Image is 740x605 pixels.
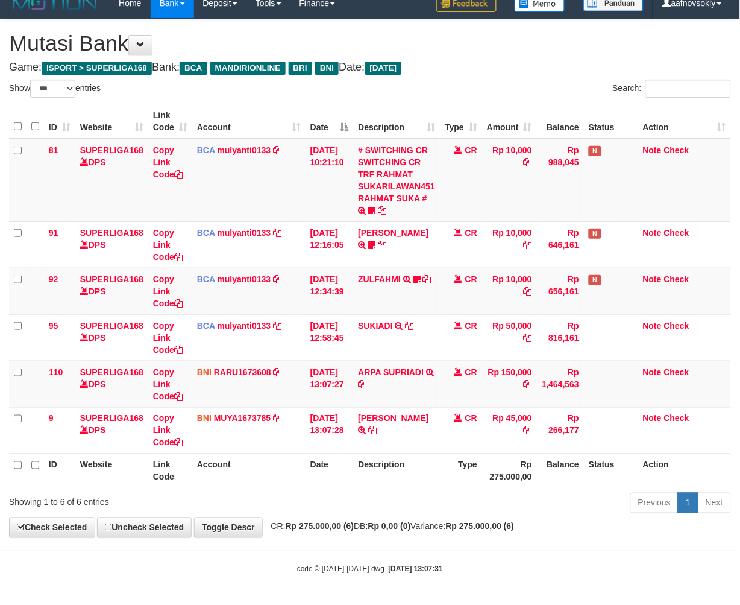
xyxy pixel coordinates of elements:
[358,321,393,331] a: SUKIADI
[80,321,143,331] a: SUPERLIGA168
[289,62,312,75] span: BRI
[482,407,537,454] td: Rp 45,000
[482,104,537,139] th: Amount: activate to sort column ascending
[75,407,148,454] td: DPS
[643,321,662,331] a: Note
[465,414,477,423] span: CR
[306,268,354,314] td: [DATE] 12:34:39
[75,268,148,314] td: DPS
[643,228,662,238] a: Note
[664,274,689,284] a: Check
[630,493,679,513] a: Previous
[423,274,431,284] a: Copy ZULFAHMI to clipboard
[584,104,638,139] th: Status
[537,454,584,488] th: Balance
[197,367,212,377] span: BNI
[358,145,435,203] a: # SWITCHING CR SWITCHING CR TRF RAHMAT SUKARILAWAN451 RAHMAT SUKA #
[353,104,440,139] th: Description: activate to sort column ascending
[638,104,731,139] th: Action: activate to sort column ascending
[440,104,482,139] th: Type: activate to sort column ascending
[378,206,386,215] a: Copy # SWITCHING CR SWITCHING CR TRF RAHMAT SUKARILAWAN451 RAHMAT SUKA # to clipboard
[75,139,148,222] td: DPS
[273,321,281,331] a: Copy mulyanti0133 to clipboard
[80,228,143,238] a: SUPERLIGA168
[368,522,411,531] strong: Rp 0,00 (0)
[49,228,58,238] span: 91
[44,454,75,488] th: ID
[406,321,414,331] a: Copy SUKIADI to clipboard
[358,228,428,238] a: [PERSON_NAME]
[273,274,281,284] a: Copy mulyanti0133 to clipboard
[537,268,584,314] td: Rp 656,161
[613,80,731,98] label: Search:
[524,240,532,250] a: Copy Rp 10,000 to clipboard
[638,454,731,488] th: Action
[80,414,143,423] a: SUPERLIGA168
[197,414,212,423] span: BNI
[306,361,354,407] td: [DATE] 13:07:27
[194,518,263,538] a: Toggle Descr
[30,80,75,98] select: Showentries
[524,287,532,296] a: Copy Rp 10,000 to clipboard
[315,62,339,75] span: BNI
[97,518,192,538] a: Uncheck Selected
[306,221,354,268] td: [DATE] 12:16:05
[214,367,271,377] a: RARU1673608
[537,104,584,139] th: Balance
[524,379,532,389] a: Copy Rp 150,000 to clipboard
[197,321,215,331] span: BCA
[482,139,537,222] td: Rp 10,000
[537,407,584,454] td: Rp 266,177
[75,221,148,268] td: DPS
[218,321,271,331] a: mulyanti0133
[197,228,215,238] span: BCA
[180,62,207,75] span: BCA
[368,426,377,436] a: Copy AHMAD JHODY to clipboard
[49,414,54,423] span: 9
[80,367,143,377] a: SUPERLIGA168
[153,274,183,308] a: Copy Link Code
[9,31,731,55] h1: Mutasi Bank
[537,221,584,268] td: Rp 646,161
[389,565,443,574] strong: [DATE] 13:07:31
[378,240,386,250] a: Copy RIYO RAHMAN to clipboard
[589,229,601,239] span: Has Note
[537,314,584,361] td: Rp 816,161
[465,274,477,284] span: CR
[80,274,143,284] a: SUPERLIGA168
[75,104,148,139] th: Website: activate to sort column ascending
[306,104,354,139] th: Date: activate to sort column descending
[9,62,731,74] h4: Game: Bank: Date:
[465,228,477,238] span: CR
[678,493,698,513] a: 1
[465,367,477,377] span: CR
[153,321,183,355] a: Copy Link Code
[153,367,183,401] a: Copy Link Code
[482,361,537,407] td: Rp 150,000
[524,333,532,343] a: Copy Rp 50,000 to clipboard
[273,145,281,155] a: Copy mulyanti0133 to clipboard
[49,274,58,284] span: 92
[664,414,689,423] a: Check
[358,414,428,423] a: [PERSON_NAME]
[306,407,354,454] td: [DATE] 13:07:28
[643,145,662,155] a: Note
[153,228,183,262] a: Copy Link Code
[482,221,537,268] td: Rp 10,000
[42,62,152,75] span: ISPORT > SUPERLIGA168
[358,379,366,389] a: Copy ARPA SUPRIADI to clipboard
[306,454,354,488] th: Date
[306,314,354,361] td: [DATE] 12:58:45
[75,314,148,361] td: DPS
[664,145,689,155] a: Check
[273,414,281,423] a: Copy MUYA1673785 to clipboard
[218,228,271,238] a: mulyanti0133
[265,522,515,531] span: CR: DB: Variance:
[273,228,281,238] a: Copy mulyanti0133 to clipboard
[589,275,601,285] span: Has Note
[44,104,75,139] th: ID: activate to sort column ascending
[286,522,354,531] strong: Rp 275.000,00 (6)
[482,314,537,361] td: Rp 50,000
[440,454,482,488] th: Type
[589,146,601,156] span: Has Note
